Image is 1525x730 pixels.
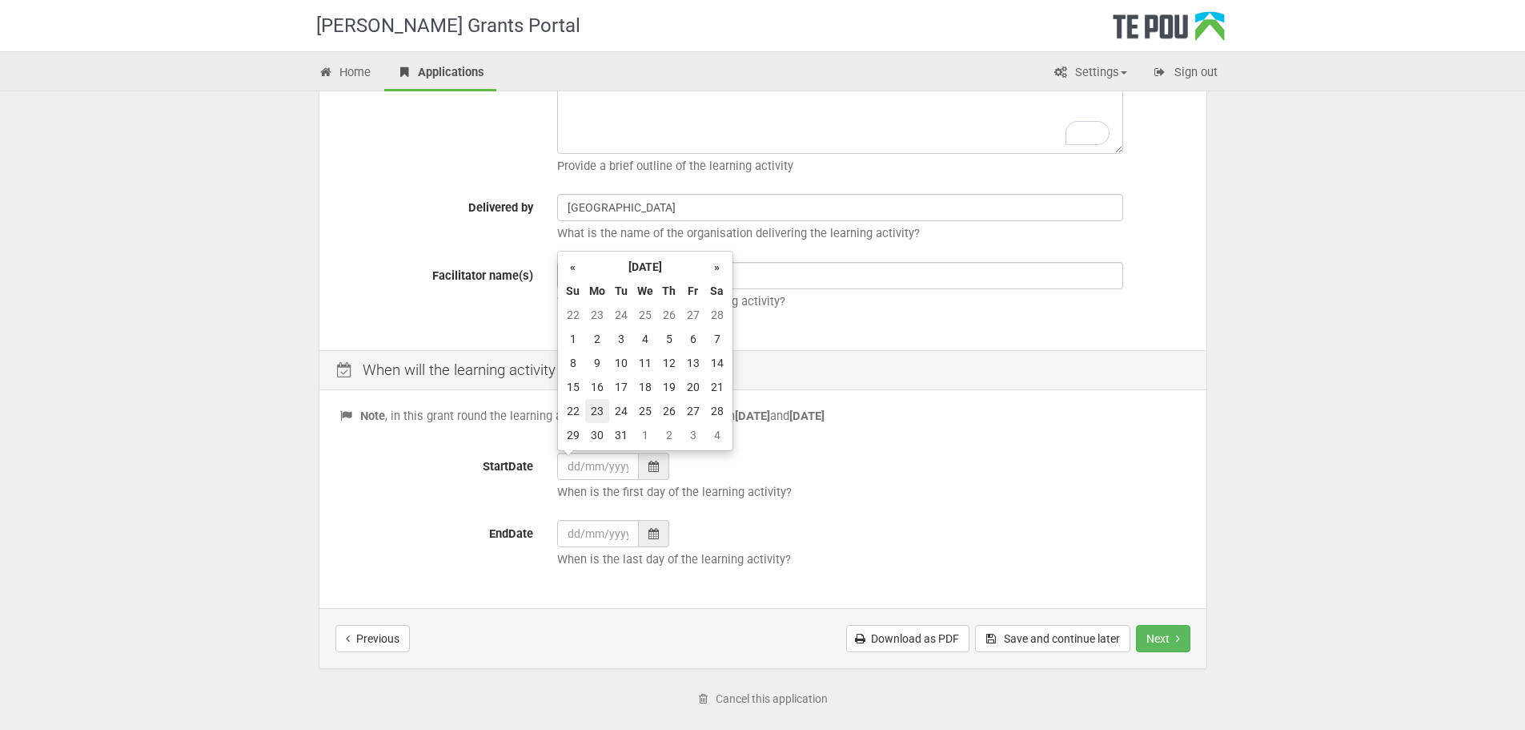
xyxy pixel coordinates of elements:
td: 27 [681,399,705,423]
td: 26 [657,399,681,423]
span: StartDate [483,459,533,474]
textarea: To enrich screen reader interactions, please activate Accessibility in Grammarly extension settings [557,34,1123,154]
td: 22 [561,303,585,327]
td: 24 [609,303,633,327]
b: [DATE] [735,409,770,423]
td: 31 [609,423,633,447]
p: When is the first day of the learning activity? [557,484,1186,501]
th: Mo [585,279,609,303]
input: dd/mm/yyyy [557,520,639,547]
span: Facilitator name(s) [432,268,533,283]
a: Sign out [1141,56,1230,91]
td: 16 [585,375,609,399]
td: 8 [561,351,585,375]
td: 29 [561,423,585,447]
p: Who will be delivering the learning activity? [557,293,1186,310]
td: 13 [681,351,705,375]
p: When is the last day of the learning activity? [557,551,1186,568]
td: 2 [657,423,681,447]
td: 7 [705,327,729,351]
td: 15 [561,375,585,399]
div: When will the learning activity take place? [319,350,1206,391]
td: 18 [633,375,657,399]
a: Home [307,56,383,91]
td: 14 [705,351,729,375]
b: Note [360,409,385,423]
td: 17 [609,375,633,399]
button: Next step [1136,625,1190,652]
a: Settings [1041,56,1139,91]
td: 1 [633,423,657,447]
td: 24 [609,399,633,423]
th: Tu [609,279,633,303]
input: dd/mm/yyyy [557,453,639,480]
td: 21 [705,375,729,399]
td: 23 [585,399,609,423]
th: [DATE] [585,255,705,279]
th: Sa [705,279,729,303]
td: 27 [681,303,705,327]
td: 28 [705,303,729,327]
p: What is the name of the organisation delivering the learning activity? [557,225,1186,242]
td: 3 [609,327,633,351]
td: 4 [705,423,729,447]
td: 12 [657,351,681,375]
th: « [561,255,585,279]
a: Applications [384,56,496,91]
td: 4 [633,327,657,351]
th: Su [561,279,585,303]
th: » [705,255,729,279]
td: 23 [585,303,609,327]
div: Te Pou Logo [1113,11,1225,51]
th: We [633,279,657,303]
td: 2 [585,327,609,351]
td: 26 [657,303,681,327]
span: EndDate [489,526,533,541]
td: 19 [657,375,681,399]
td: 25 [633,303,657,327]
td: 22 [561,399,585,423]
td: 11 [633,351,657,375]
span: Delivered by [468,200,533,215]
td: 1 [561,327,585,351]
td: 5 [657,327,681,351]
th: Fr [681,279,705,303]
button: Previous step [335,625,410,652]
td: 10 [609,351,633,375]
a: Cancel this application [687,685,838,712]
td: 25 [633,399,657,423]
td: 30 [585,423,609,447]
b: [DATE] [789,409,825,423]
a: Download as PDF [846,625,969,652]
p: , in this grant round the learning activity must commence between and [339,408,1186,425]
th: Th [657,279,681,303]
td: 9 [585,351,609,375]
button: Save and continue later [975,625,1130,652]
td: 28 [705,399,729,423]
p: Provide a brief outline of the learning activity [557,158,1186,175]
td: 3 [681,423,705,447]
td: 6 [681,327,705,351]
td: 20 [681,375,705,399]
